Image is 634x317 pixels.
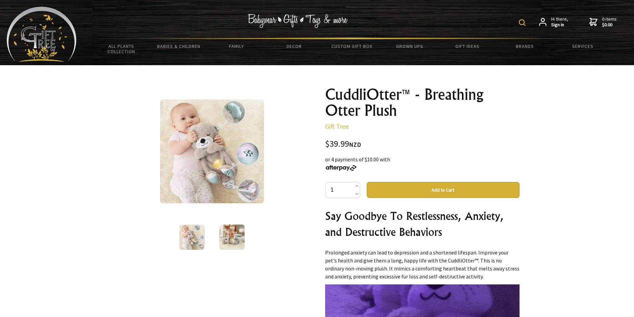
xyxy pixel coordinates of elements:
div: or 4 payments of $10.00 with [325,155,520,171]
a: Hi there,Sign in [539,16,568,28]
img: CuddliOtter™ - Breathing Otter Plush [179,225,205,250]
a: Services [554,39,611,53]
h2: Say Goodbye To Restlessness, Anxiety, and Destructive Behaviors [325,208,520,240]
img: CuddliOtter™ - Breathing Otter Plush [219,225,245,250]
a: Family [208,39,265,53]
span: NZD [349,141,361,148]
a: Decor [265,39,323,53]
a: Gift Ideas [438,39,496,53]
strong: $0.00 [602,22,617,28]
a: Gift Tree [325,122,349,130]
img: Babywear - Gifts - Toys & more [248,14,348,28]
img: Afterpay [325,165,357,171]
p: Prolonged anxiety can lead to depression and a shortened lifespan. Improve your pet's health and ... [325,248,520,280]
a: Custom Gift Box [323,39,381,53]
div: $39.99 [325,140,520,149]
img: Babyware - Gifts - Toys and more... [7,7,77,62]
a: All Plants Collection [93,39,150,59]
span: Hi there, [551,16,568,28]
strong: Sign in [551,22,568,28]
a: Grown Ups [381,39,438,53]
button: Add to Cart [367,182,520,198]
h1: CuddliOtter™ - Breathing Otter Plush [325,86,520,118]
a: 0 items$0.00 [589,16,617,28]
img: product search [519,19,526,26]
span: 0 items [602,16,617,28]
a: Brands [496,39,554,53]
img: CuddliOtter™ - Breathing Otter Plush [160,99,264,203]
a: Babies & Children [150,39,208,53]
